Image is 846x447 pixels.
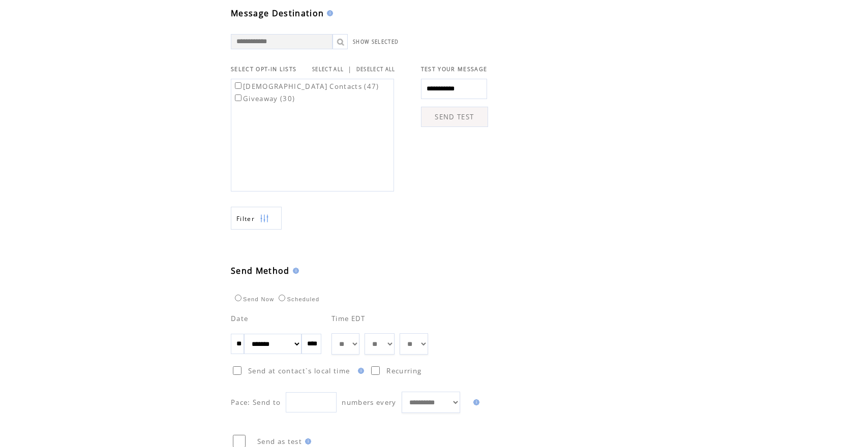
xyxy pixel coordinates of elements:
[260,207,269,230] img: filters.png
[235,82,241,89] input: [DEMOGRAPHIC_DATA] Contacts (47)
[248,366,350,375] span: Send at contact`s local time
[355,368,364,374] img: help.gif
[386,366,421,375] span: Recurring
[233,94,295,103] label: Giveaway (30)
[324,10,333,16] img: help.gif
[231,8,324,19] span: Message Destination
[231,314,248,323] span: Date
[302,438,311,444] img: help.gif
[348,65,352,74] span: |
[356,66,396,73] a: DESELECT ALL
[470,399,479,405] img: help.gif
[342,398,396,407] span: numbers every
[231,207,282,230] a: Filter
[235,94,241,101] input: Giveaway (30)
[231,66,296,73] span: SELECT OPT-IN LISTS
[421,66,488,73] span: TEST YOUR MESSAGE
[231,398,281,407] span: Pace: Send to
[233,82,379,91] label: [DEMOGRAPHIC_DATA] Contacts (47)
[236,214,255,223] span: Show filters
[231,265,290,276] span: Send Method
[331,314,366,323] span: Time EDT
[290,268,299,274] img: help.gif
[353,39,399,45] a: SHOW SELECTED
[279,295,285,301] input: Scheduled
[276,296,319,302] label: Scheduled
[257,437,302,446] span: Send as test
[235,295,241,301] input: Send Now
[421,107,488,127] a: SEND TEST
[232,296,274,302] label: Send Now
[312,66,344,73] a: SELECT ALL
